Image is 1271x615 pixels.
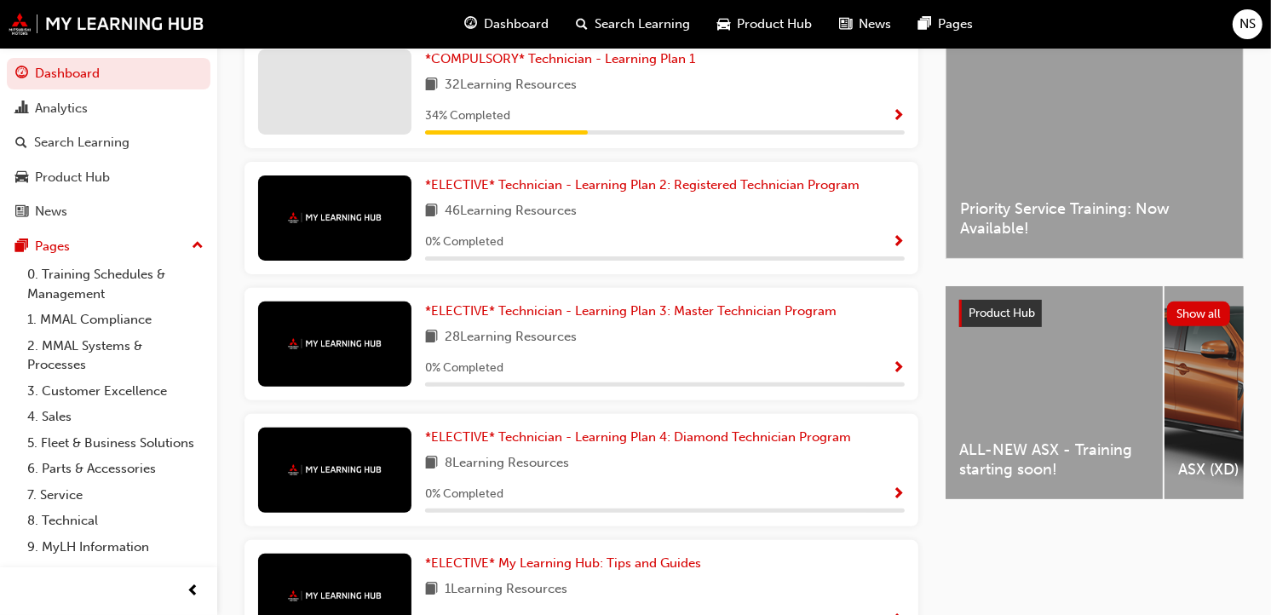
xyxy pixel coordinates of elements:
img: mmal [288,590,382,601]
a: *COMPULSORY* Technician - Learning Plan 1 [425,49,702,69]
span: Show Progress [892,235,905,250]
span: Search Learning [595,14,690,34]
img: mmal [288,338,382,349]
a: 7. Service [20,482,210,509]
a: car-iconProduct Hub [704,7,825,42]
span: Product Hub [737,14,812,34]
a: Dashboard [7,58,210,89]
button: Show Progress [892,484,905,505]
div: Analytics [35,99,88,118]
a: 0. Training Schedules & Management [20,262,210,307]
span: guage-icon [464,14,477,35]
span: car-icon [15,170,28,186]
a: 8. Technical [20,508,210,534]
a: 1. MMAL Compliance [20,307,210,333]
span: book-icon [425,579,438,601]
a: 9. MyLH Information [20,534,210,560]
button: Pages [7,231,210,262]
span: Show Progress [892,361,905,376]
span: chart-icon [15,101,28,117]
span: Dashboard [484,14,549,34]
a: Product Hub [7,162,210,193]
span: 46 Learning Resources [445,201,577,222]
span: guage-icon [15,66,28,82]
a: All Pages [20,560,210,586]
a: Product HubShow all [959,300,1230,327]
span: Product Hub [969,306,1035,320]
button: Show Progress [892,106,905,127]
span: 0 % Completed [425,485,503,504]
span: Priority Service Training: Now Available! [960,199,1229,238]
span: 0 % Completed [425,359,503,378]
span: News [859,14,891,34]
a: Search Learning [7,127,210,158]
span: book-icon [425,327,438,348]
a: news-iconNews [825,7,905,42]
span: Show Progress [892,109,905,124]
span: prev-icon [187,581,200,602]
a: 5. Fleet & Business Solutions [20,430,210,457]
button: NS [1233,9,1262,39]
a: ALL-NEW ASX - Training starting soon! [946,286,1163,499]
span: 1 Learning Resources [445,579,567,601]
span: book-icon [425,453,438,474]
span: *ELECTIVE* Technician - Learning Plan 2: Registered Technician Program [425,177,860,193]
span: 34 % Completed [425,106,510,126]
span: search-icon [15,135,27,151]
span: book-icon [425,201,438,222]
a: 3. Customer Excellence [20,378,210,405]
div: News [35,202,67,221]
a: News [7,196,210,227]
div: Product Hub [35,168,110,187]
a: 6. Parts & Accessories [20,456,210,482]
span: Show Progress [892,487,905,503]
span: 0 % Completed [425,233,503,252]
button: Show Progress [892,232,905,253]
span: car-icon [717,14,730,35]
img: mmal [9,13,204,35]
span: news-icon [839,14,852,35]
button: Show Progress [892,358,905,379]
span: 28 Learning Resources [445,327,577,348]
a: Latest NewsShow allPriority Service Training: Now Available! [946,2,1244,259]
span: up-icon [192,235,204,257]
button: Show all [1167,302,1231,326]
a: search-iconSearch Learning [562,7,704,42]
div: Search Learning [34,133,129,152]
a: 2. MMAL Systems & Processes [20,333,210,378]
span: *COMPULSORY* Technician - Learning Plan 1 [425,51,695,66]
a: guage-iconDashboard [451,7,562,42]
span: NS [1239,14,1256,34]
a: Analytics [7,93,210,124]
span: *ELECTIVE* Technician - Learning Plan 4: Diamond Technician Program [425,429,851,445]
a: *ELECTIVE* My Learning Hub: Tips and Guides [425,554,708,573]
span: news-icon [15,204,28,220]
span: book-icon [425,75,438,96]
span: Pages [938,14,973,34]
img: mmal [288,464,382,475]
a: pages-iconPages [905,7,986,42]
img: mmal [288,212,382,223]
span: search-icon [576,14,588,35]
a: 4. Sales [20,404,210,430]
div: Pages [35,237,70,256]
a: *ELECTIVE* Technician - Learning Plan 4: Diamond Technician Program [425,428,858,447]
span: *ELECTIVE* My Learning Hub: Tips and Guides [425,555,701,571]
span: pages-icon [918,14,931,35]
span: 32 Learning Resources [445,75,577,96]
a: *ELECTIVE* Technician - Learning Plan 3: Master Technician Program [425,302,843,321]
button: DashboardAnalyticsSearch LearningProduct HubNews [7,55,210,231]
span: *ELECTIVE* Technician - Learning Plan 3: Master Technician Program [425,303,837,319]
span: pages-icon [15,239,28,255]
span: ALL-NEW ASX - Training starting soon! [959,440,1149,479]
span: 8 Learning Resources [445,453,569,474]
a: *ELECTIVE* Technician - Learning Plan 2: Registered Technician Program [425,175,866,195]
